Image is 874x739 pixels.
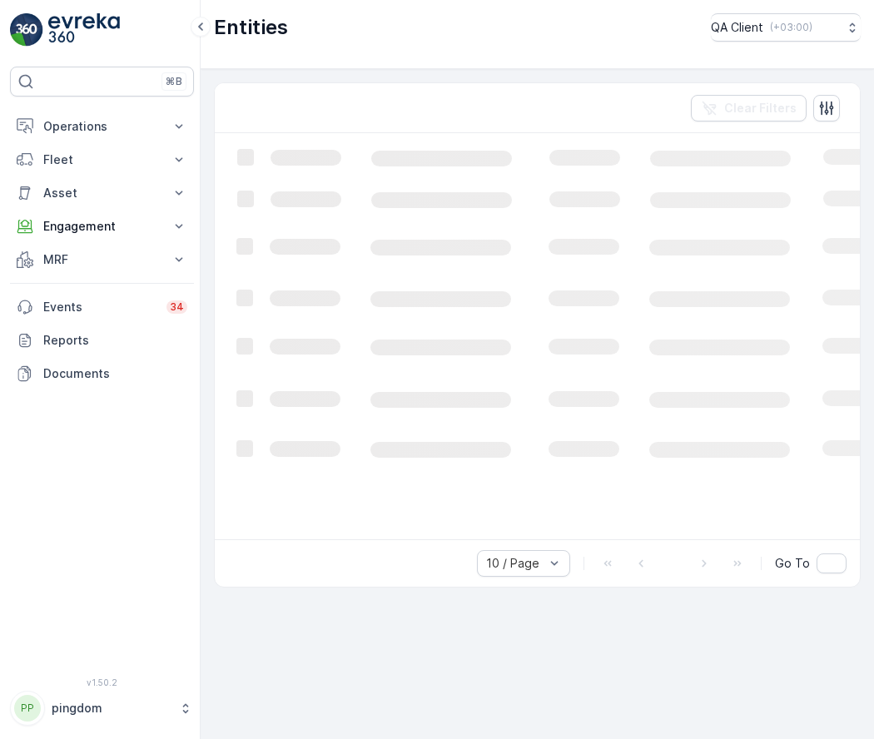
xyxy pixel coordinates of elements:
p: ( +03:00 ) [770,21,812,34]
button: Asset [10,176,194,210]
p: Fleet [43,151,161,168]
button: Fleet [10,143,194,176]
button: QA Client(+03:00) [711,13,861,42]
p: QA Client [711,19,763,36]
button: PPpingdom [10,691,194,726]
p: Operations [43,118,161,135]
span: v 1.50.2 [10,677,194,687]
p: Documents [43,365,187,382]
p: Clear Filters [724,100,797,117]
div: PP [14,695,41,722]
p: Engagement [43,218,161,235]
button: Clear Filters [691,95,807,122]
button: Operations [10,110,194,143]
p: ⌘B [166,75,182,88]
p: Reports [43,332,187,349]
button: MRF [10,243,194,276]
p: Asset [43,185,161,201]
img: logo_light-DOdMpM7g.png [48,13,120,47]
a: Documents [10,357,194,390]
span: Go To [775,555,810,572]
p: 34 [170,300,184,314]
p: pingdom [52,700,171,717]
p: Events [43,299,156,315]
button: Engagement [10,210,194,243]
p: Entities [214,14,288,41]
img: logo [10,13,43,47]
a: Reports [10,324,194,357]
p: MRF [43,251,161,268]
a: Events34 [10,290,194,324]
